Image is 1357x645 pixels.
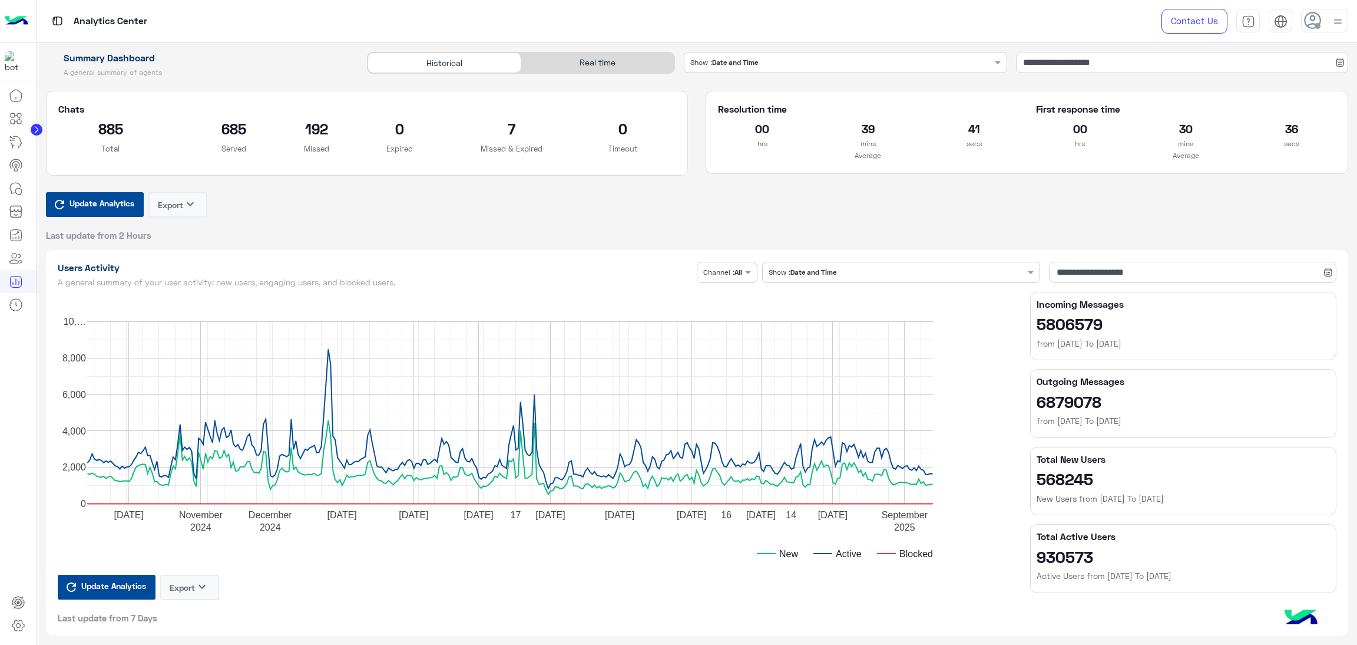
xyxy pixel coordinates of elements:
[1037,376,1330,387] h5: Outgoing Messages
[347,119,452,138] h2: 0
[5,51,26,73] img: 1403182699927242
[570,119,676,138] h2: 0
[399,509,428,519] text: [DATE]
[779,548,798,558] text: New
[304,119,329,138] h2: 192
[1037,415,1330,427] h6: from [DATE] To [DATE]
[58,103,676,115] h5: Chats
[721,509,732,519] text: 16
[62,462,85,472] text: 2,000
[58,292,1010,575] svg: A chart.
[1242,15,1255,28] img: tab
[5,9,28,34] img: Logo
[1036,119,1124,138] h2: 00
[817,509,847,519] text: [DATE]
[746,509,775,519] text: [DATE]
[1037,469,1330,488] h2: 568245
[1247,119,1336,138] h2: 36
[148,192,207,218] button: Exportkeyboard_arrow_down
[930,119,1018,138] h2: 41
[1161,9,1227,34] a: Contact Us
[190,522,211,532] text: 2024
[470,119,552,138] h2: 7
[1036,103,1336,115] h5: First response time
[67,195,137,211] span: Update Analytics
[368,52,521,73] div: Historical
[535,509,565,519] text: [DATE]
[786,509,796,519] text: 14
[470,143,552,154] p: Missed & Expired
[62,426,85,436] text: 4,000
[62,389,85,399] text: 6,000
[824,119,912,138] h2: 39
[718,150,1018,162] p: Average
[1141,119,1230,138] h2: 30
[114,509,143,519] text: [DATE]
[58,119,164,138] h2: 885
[1037,298,1330,310] h5: Incoming Messages
[570,143,676,154] p: Timeout
[178,509,222,519] text: November
[62,353,85,363] text: 8,000
[46,68,354,77] h5: A general summary of agents
[930,138,1018,150] p: secs
[712,58,758,67] b: Date and Time
[718,103,1018,115] h5: Resolution time
[836,548,862,558] text: Active
[304,143,329,154] p: Missed
[195,580,209,594] i: keyboard_arrow_down
[259,522,280,532] text: 2024
[181,119,286,138] h2: 685
[1141,138,1230,150] p: mins
[1037,570,1330,582] h6: Active Users from [DATE] To [DATE]
[46,52,354,64] h1: Summary Dashboard
[790,268,836,277] b: Date and Time
[1236,9,1260,34] a: tab
[58,143,164,154] p: Total
[1037,453,1330,465] h5: Total New Users
[881,509,928,519] text: September
[1037,392,1330,411] h2: 6879078
[81,499,86,509] text: 0
[183,197,197,211] i: keyboard_arrow_down
[1280,598,1322,639] img: hulul-logo.png
[58,575,155,600] button: Update Analytics
[74,14,147,29] p: Analytics Center
[58,262,693,274] h1: Users Activity
[58,612,157,624] span: Last update from 7 Days
[1037,493,1330,505] h6: New Users from [DATE] To [DATE]
[718,119,806,138] h2: 00
[1037,531,1330,542] h5: Total Active Users
[1037,314,1330,333] h2: 5806579
[510,509,521,519] text: 17
[1037,338,1330,350] h6: from [DATE] To [DATE]
[248,509,292,519] text: December
[78,578,149,594] span: Update Analytics
[734,268,742,277] b: All
[824,138,912,150] p: mins
[63,317,85,327] text: 10,…
[347,143,452,154] p: Expired
[181,143,286,154] p: Served
[1037,547,1330,566] h2: 930573
[58,278,693,287] h5: A general summary of your user activity: new users, engaging users, and blocked users.
[464,509,493,519] text: [DATE]
[46,192,144,217] button: Update Analytics
[46,229,151,241] span: Last update from 2 Hours
[605,509,634,519] text: [DATE]
[1036,138,1124,150] p: hrs
[327,509,356,519] text: [DATE]
[1247,138,1336,150] p: secs
[676,509,706,519] text: [DATE]
[50,14,65,28] img: tab
[521,52,674,73] div: Real time
[718,138,806,150] p: hrs
[1036,150,1336,162] p: Average
[894,522,915,532] text: 2025
[1330,14,1345,29] img: profile
[160,575,219,600] button: Exportkeyboard_arrow_down
[899,548,933,558] text: Blocked
[1274,15,1288,28] img: tab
